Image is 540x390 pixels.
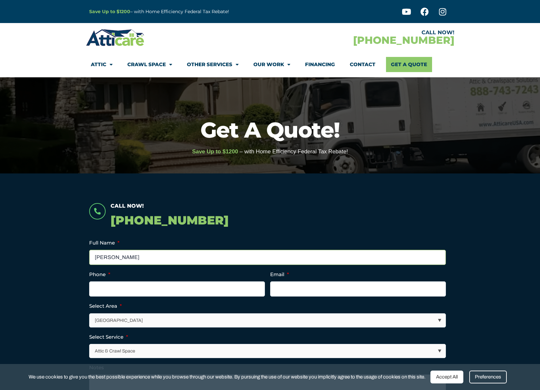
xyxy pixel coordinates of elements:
a: Get A Quote [386,57,432,72]
label: Phone [89,271,110,278]
h1: Get A Quote! [3,119,537,141]
span: Save Up to $1200 [192,148,238,155]
a: Financing [305,57,335,72]
p: – with Home Efficiency Federal Tax Rebate! [89,8,302,15]
a: Attic [91,57,113,72]
a: Contact [350,57,375,72]
nav: Menu [91,57,450,72]
label: Email [270,271,289,278]
div: Preferences [469,371,507,383]
label: Select Service [89,334,128,340]
span: Call Now! [111,203,144,209]
a: Our Work [253,57,290,72]
span: We use cookies to give you the best possible experience while you browse through our website. By ... [29,373,425,381]
div: Accept All [430,371,463,383]
a: Other Services [187,57,239,72]
span: – with Home Efficiency Federal Tax Rebate! [240,148,348,155]
label: Full Name [89,240,119,246]
a: Save Up to $1200 [89,9,130,14]
label: Select Area [89,303,122,309]
div: CALL NOW! [270,30,454,35]
a: Crawl Space [127,57,172,72]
